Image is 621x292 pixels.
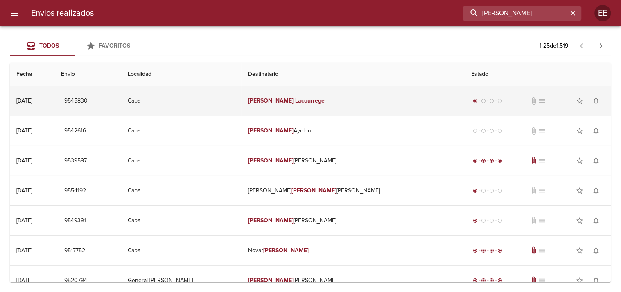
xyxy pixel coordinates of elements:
em: [PERSON_NAME] [248,97,294,104]
span: radio_button_unchecked [481,128,486,133]
td: Caba [121,146,242,176]
button: 9517752 [61,243,88,258]
span: notifications_none [592,246,601,255]
td: [PERSON_NAME] [242,146,465,176]
em: [PERSON_NAME] [291,187,337,194]
span: Pagina anterior [572,41,592,50]
p: 1 - 25 de 1.519 [540,42,569,50]
span: No tiene documentos adjuntos [530,127,538,135]
span: star_border [576,217,584,225]
span: radio_button_unchecked [490,128,495,133]
button: 9542616 [61,123,89,139]
span: No tiene documentos adjuntos [530,187,538,195]
span: radio_button_checked [481,278,486,283]
span: radio_button_checked [481,248,486,253]
button: Agregar a favoritos [572,123,588,139]
th: Localidad [121,63,242,86]
button: 9539597 [61,153,90,169]
em: [PERSON_NAME] [263,247,309,254]
div: [DATE] [16,247,32,254]
span: radio_button_unchecked [490,188,495,193]
button: 9545830 [61,94,91,109]
td: Caba [121,206,242,235]
div: Abrir información de usuario [595,5,611,21]
em: Lacourrege [295,97,325,104]
em: [PERSON_NAME] [248,127,294,134]
th: Destinatario [242,63,465,86]
span: No tiene pedido asociado [538,246,546,255]
span: radio_button_checked [473,248,478,253]
td: Caba [121,116,242,146]
span: radio_button_checked [473,218,478,223]
span: No tiene pedido asociado [538,276,546,285]
span: notifications_none [592,217,601,225]
span: radio_button_checked [490,248,495,253]
th: Envio [54,63,121,86]
div: [DATE] [16,157,32,164]
span: 9539597 [64,156,87,166]
span: radio_button_unchecked [481,98,486,103]
span: No tiene pedido asociado [538,97,546,105]
span: No tiene documentos adjuntos [530,217,538,225]
div: Generado [472,187,504,195]
span: radio_button_unchecked [481,188,486,193]
td: Novar [242,236,465,265]
td: Ayelen [242,116,465,146]
td: [PERSON_NAME] [242,206,465,235]
button: Activar notificaciones [588,242,605,259]
div: [DATE] [16,277,32,284]
span: star_border [576,157,584,165]
div: Generado [472,217,504,225]
td: [PERSON_NAME] [PERSON_NAME] [242,176,465,205]
h6: Envios realizados [31,7,94,20]
span: radio_button_unchecked [498,218,503,223]
em: [PERSON_NAME] [248,157,294,164]
span: 9520794 [64,276,87,286]
div: [DATE] [16,187,32,194]
div: Entregado [472,276,504,285]
span: notifications_none [592,97,601,105]
span: radio_button_checked [490,278,495,283]
span: radio_button_checked [481,158,486,163]
span: radio_button_checked [473,158,478,163]
span: radio_button_unchecked [498,188,503,193]
button: Activar notificaciones [588,93,605,109]
span: 9517752 [64,246,85,256]
button: Agregar a favoritos [572,153,588,169]
span: No tiene pedido asociado [538,157,546,165]
em: [PERSON_NAME] [248,277,294,284]
button: Agregar a favoritos [572,212,588,229]
span: No tiene documentos adjuntos [530,97,538,105]
span: radio_button_checked [498,158,503,163]
button: Activar notificaciones [588,212,605,229]
span: notifications_none [592,187,601,195]
em: [PERSON_NAME] [248,217,294,224]
span: notifications_none [592,127,601,135]
span: No tiene pedido asociado [538,187,546,195]
span: star_border [576,246,584,255]
span: radio_button_checked [498,278,503,283]
span: Pagina siguiente [592,36,611,56]
span: 9545830 [64,96,88,106]
td: Caba [121,176,242,205]
span: radio_button_unchecked [481,218,486,223]
span: 9549391 [64,216,86,226]
span: star_border [576,276,584,285]
div: [DATE] [16,217,32,224]
div: Generado [472,97,504,105]
span: Tiene documentos adjuntos [530,157,538,165]
button: 9520794 [61,273,90,288]
span: radio_button_unchecked [490,218,495,223]
td: Caba [121,236,242,265]
span: Todos [39,42,59,49]
span: Favoritos [99,42,131,49]
span: radio_button_checked [490,158,495,163]
span: radio_button_unchecked [490,98,495,103]
span: Tiene documentos adjuntos [530,246,538,255]
td: Caba [121,86,242,116]
span: radio_button_unchecked [498,128,503,133]
div: Entregado [472,246,504,255]
div: [DATE] [16,97,32,104]
button: 9549391 [61,213,89,228]
button: Activar notificaciones [588,123,605,139]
